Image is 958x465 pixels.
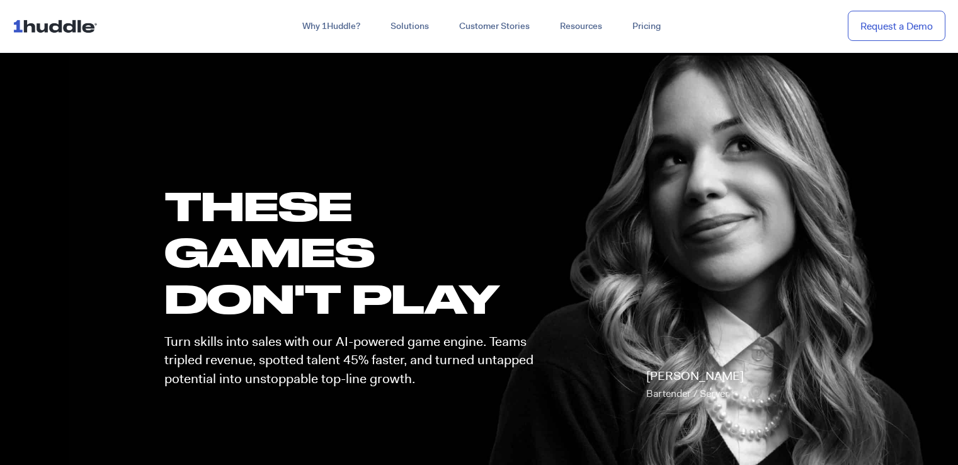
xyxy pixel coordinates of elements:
h1: these GAMES DON'T PLAY [164,183,545,321]
a: Why 1Huddle? [287,15,375,38]
a: Solutions [375,15,444,38]
span: Bartender / Server [646,387,729,400]
img: ... [13,14,103,38]
a: Resources [545,15,617,38]
a: Request a Demo [848,11,945,42]
a: Pricing [617,15,676,38]
a: Customer Stories [444,15,545,38]
p: Turn skills into sales with our AI-powered game engine. Teams tripled revenue, spotted talent 45%... [164,333,545,388]
p: [PERSON_NAME] [646,367,744,403]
